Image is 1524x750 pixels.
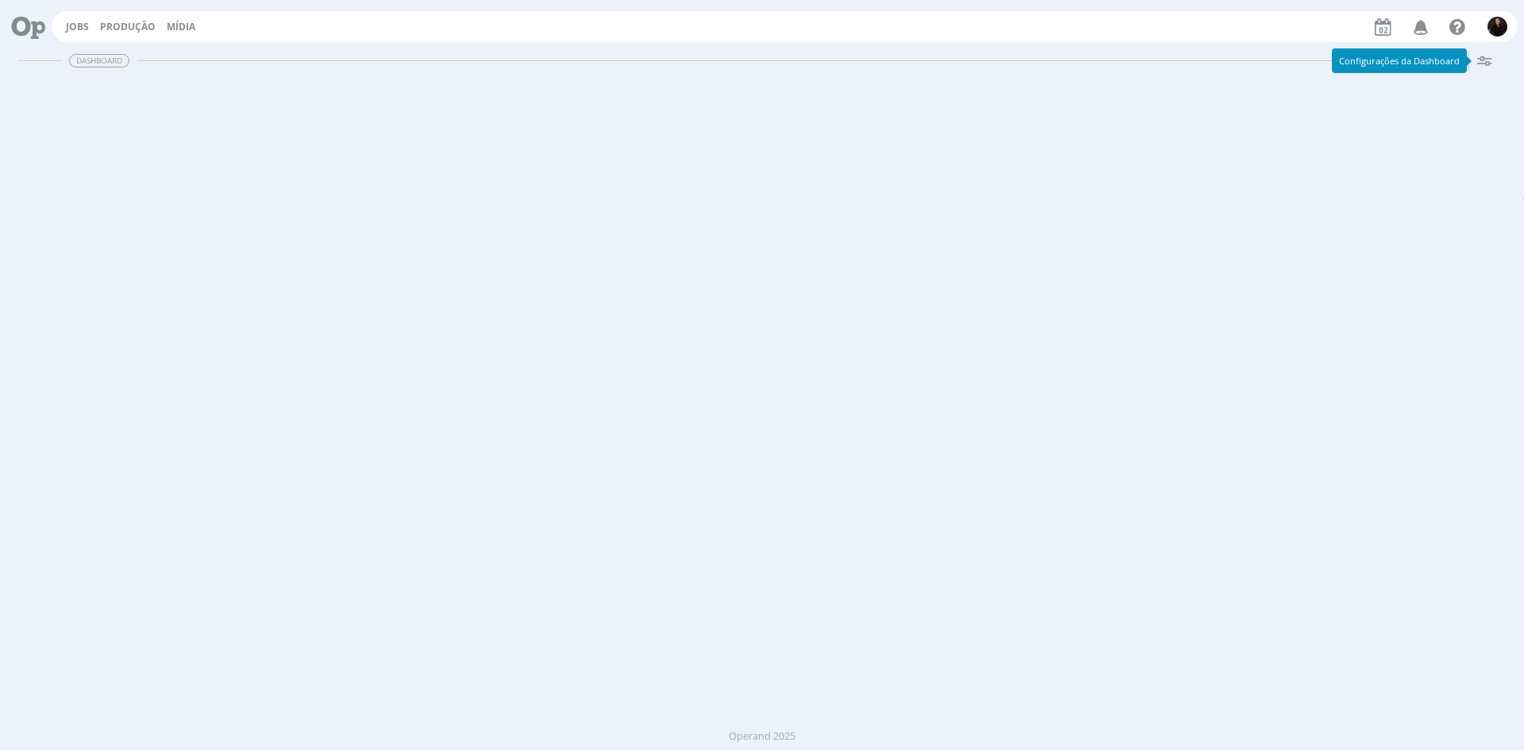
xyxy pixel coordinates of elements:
button: S [1487,13,1508,40]
div: Configurações da Dashboard [1332,48,1467,73]
button: Produção [95,21,160,33]
span: Dashboard [69,54,129,67]
a: Jobs [66,20,89,33]
a: Produção [100,20,156,33]
img: S [1487,17,1507,37]
button: Mídia [162,21,200,33]
button: Jobs [61,21,94,33]
a: Mídia [167,20,195,33]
